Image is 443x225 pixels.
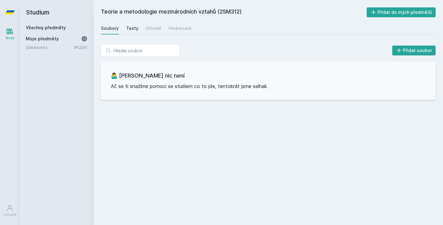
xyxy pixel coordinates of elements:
[146,25,161,31] div: Učitelé
[74,45,87,50] a: 1FU201
[1,25,18,43] a: Study
[169,25,191,31] div: Hodnocení
[101,7,367,17] h2: Teorie a metodologie mezinárodních vztahů (2SM312)
[111,82,426,90] p: Ač se ti snažíme pomoci se studiem co to jde, tentokrát jsme selhali.
[126,22,138,34] a: Testy
[26,36,59,42] span: Moje předměty
[126,25,138,31] div: Testy
[26,44,74,50] a: Účetnictví I.
[101,25,119,31] div: Soubory
[101,22,119,34] a: Soubory
[392,46,436,55] button: Přidat soubor
[146,22,161,34] a: Učitelé
[367,7,436,17] button: Přidat do mých předmětů
[1,201,18,220] a: Uživatel
[26,25,66,30] a: Všechny předměty
[6,36,14,40] div: Study
[169,22,191,34] a: Hodnocení
[3,212,16,217] div: Uživatel
[111,71,426,80] h3: 🤷‍♂️ [PERSON_NAME] nic není
[101,44,180,57] input: Hledej soubor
